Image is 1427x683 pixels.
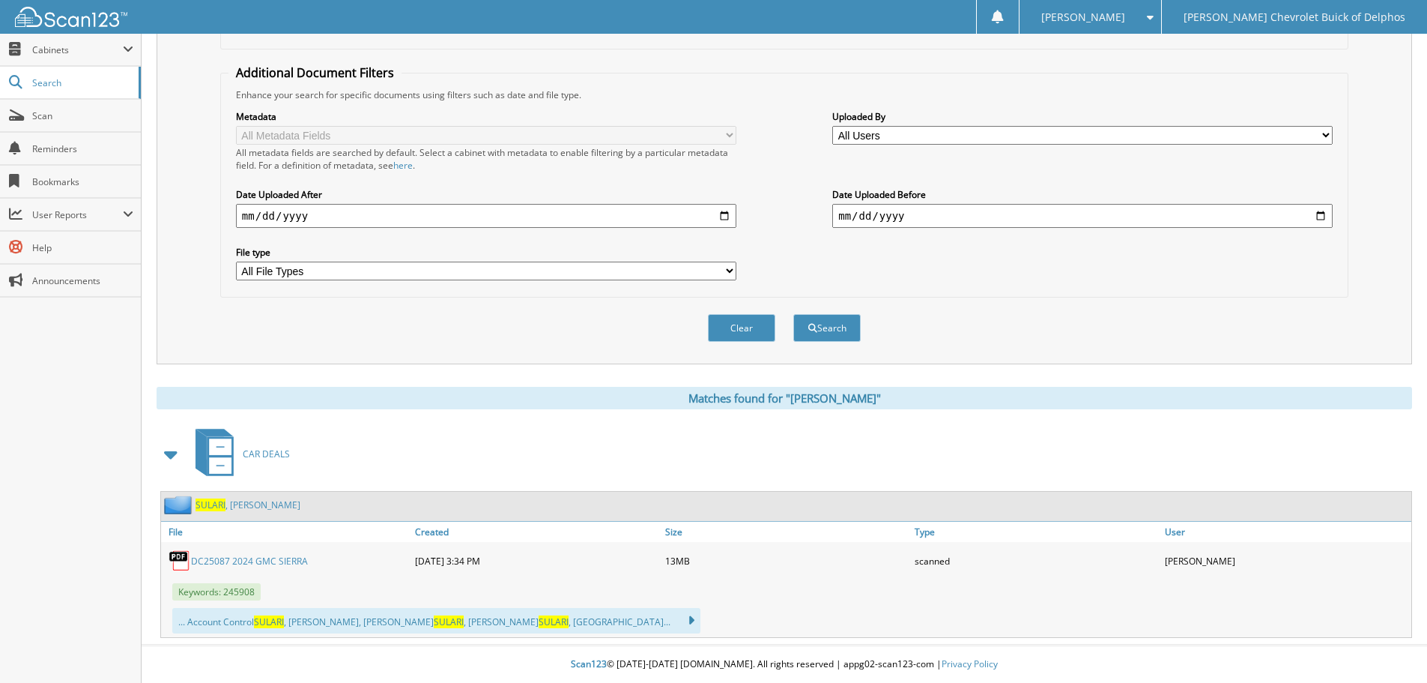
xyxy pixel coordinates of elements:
[32,109,133,122] span: Scan
[911,546,1161,576] div: scanned
[32,175,133,188] span: Bookmarks
[15,7,127,27] img: scan123-logo-white.svg
[187,424,290,484] a: CAR DEALS
[243,448,290,460] span: CAR DEALS
[832,188,1333,201] label: Date Uploaded Before
[32,43,123,56] span: Cabinets
[1041,13,1125,22] span: [PERSON_NAME]
[411,546,661,576] div: [DATE] 3:34 PM
[1184,13,1405,22] span: [PERSON_NAME] Chevrolet Buick of Delphos
[832,204,1333,228] input: end
[32,142,133,155] span: Reminders
[142,646,1427,683] div: © [DATE]-[DATE] [DOMAIN_NAME]. All rights reserved | appg02-scan123-com |
[393,159,413,172] a: here
[661,522,912,542] a: Size
[32,208,123,221] span: User Reports
[236,246,736,259] label: File type
[236,110,736,123] label: Metadata
[911,522,1161,542] a: Type
[172,608,700,634] div: ... Account Control , [PERSON_NAME], [PERSON_NAME] , [PERSON_NAME] , [GEOGRAPHIC_DATA]...
[942,658,998,670] a: Privacy Policy
[32,241,133,254] span: Help
[236,146,736,172] div: All metadata fields are searched by default. Select a cabinet with metadata to enable filtering b...
[161,522,411,542] a: File
[539,616,569,628] span: SULARI
[191,555,308,568] a: DC25087 2024 GMC SIERRA
[1161,546,1411,576] div: [PERSON_NAME]
[164,496,196,514] img: folder2.png
[571,658,607,670] span: Scan123
[832,110,1333,123] label: Uploaded By
[32,76,131,89] span: Search
[236,188,736,201] label: Date Uploaded After
[172,583,261,601] span: Keywords: 245908
[434,616,464,628] span: SULARI
[196,499,300,511] a: SULARI, [PERSON_NAME]
[254,616,284,628] span: SULARI
[157,387,1412,409] div: Matches found for "[PERSON_NAME]"
[228,64,402,81] legend: Additional Document Filters
[32,274,133,287] span: Announcements
[1161,522,1411,542] a: User
[708,314,775,342] button: Clear
[793,314,861,342] button: Search
[236,204,736,228] input: start
[411,522,661,542] a: Created
[228,88,1340,101] div: Enhance your search for specific documents using filters such as date and file type.
[661,546,912,576] div: 13MB
[169,550,191,572] img: PDF.png
[1352,611,1427,683] iframe: Chat Widget
[196,499,225,511] span: SULARI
